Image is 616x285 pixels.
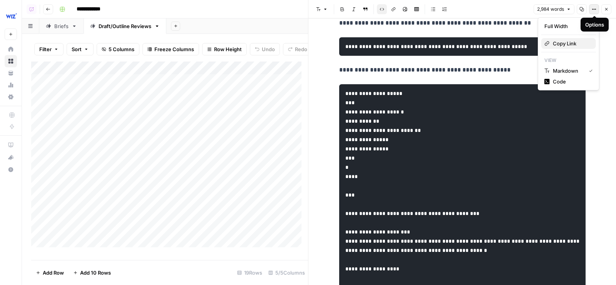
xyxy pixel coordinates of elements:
button: Filter [34,43,64,55]
span: Sort [72,45,82,53]
button: Help + Support [5,163,17,176]
a: Home [5,43,17,55]
div: Full Width [544,22,580,30]
span: Undo [262,45,275,53]
button: Add Row [31,267,69,279]
button: Row Height [202,43,247,55]
span: Copy Link [553,40,590,47]
p: View [541,55,596,65]
div: What's new? [5,152,17,163]
button: Add 10 Rows [69,267,115,279]
span: Add Row [43,269,64,277]
div: 19 Rows [234,267,265,279]
a: AirOps Academy [5,139,17,151]
a: Draft/Outline Reviews [84,18,166,34]
span: Filter [39,45,52,53]
span: Markdown [553,67,583,75]
img: Wiz Logo [5,9,18,23]
a: Browse [5,55,17,67]
button: Redo [283,43,312,55]
button: 5 Columns [97,43,139,55]
span: 5 Columns [109,45,134,53]
button: 2,984 words [534,4,574,14]
div: Draft/Outline Reviews [99,22,151,30]
div: 5/5 Columns [265,267,308,279]
a: Briefs [39,18,84,34]
span: 2,984 words [537,6,564,13]
a: Usage [5,79,17,91]
span: Row Height [214,45,242,53]
span: Redo [295,45,307,53]
a: Your Data [5,67,17,79]
span: Code [553,78,590,85]
span: Add 10 Rows [80,269,111,277]
button: Undo [250,43,280,55]
button: Freeze Columns [142,43,199,55]
span: Freeze Columns [154,45,194,53]
button: What's new? [5,151,17,163]
a: Settings [5,91,17,103]
button: Workspace: Wiz [5,6,17,25]
button: Sort [67,43,94,55]
div: Briefs [54,22,69,30]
